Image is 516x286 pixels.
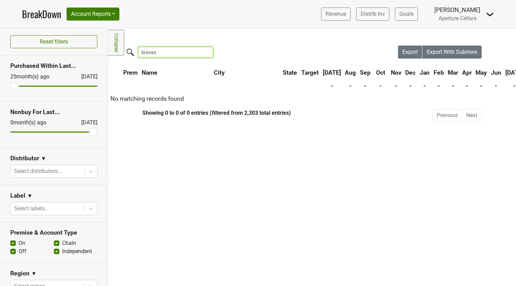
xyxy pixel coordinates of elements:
[474,79,489,92] th: -
[10,229,97,236] h3: Premise & Account Type
[389,79,403,92] th: -
[10,155,39,162] h3: Distributor
[432,79,446,92] th: -
[432,66,446,79] th: Feb: activate to sort column ascending
[281,66,299,79] th: State: activate to sort column ascending
[321,8,351,21] a: Revenue
[358,66,372,79] th: Sep: activate to sort column ascending
[373,79,388,92] th: -
[19,239,25,247] label: On
[489,66,503,79] th: Jun: activate to sort column ascending
[121,66,139,79] th: Prem: activate to sort column ascending
[62,247,92,256] label: Independent
[446,66,460,79] th: Mar: activate to sort column ascending
[67,8,119,21] button: Account Reports
[10,62,97,70] h3: Purchased Within Last...
[10,119,65,127] div: 0 month(s) ago
[62,239,76,247] label: Chain
[358,79,372,92] th: -
[474,66,489,79] th: May: activate to sort column ascending
[395,8,418,21] a: Goals
[10,192,25,199] h3: Label
[446,79,460,92] th: -
[404,66,418,79] th: Dec: activate to sort column ascending
[109,66,121,79] th: &nbsp;: activate to sort column ascending
[300,66,320,79] th: Target: activate to sort column ascending
[460,79,473,92] th: -
[356,8,389,21] a: Distrib Inv
[373,66,388,79] th: Oct: activate to sort column ascending
[19,247,26,256] label: Off
[404,79,418,92] th: -
[486,10,494,18] img: Dropdown Menu
[301,69,319,76] span: Target
[418,66,431,79] th: Jan: activate to sort column ascending
[321,79,343,92] th: -
[321,66,343,79] th: Jul: activate to sort column ascending
[140,66,211,79] th: Name: activate to sort column ascending
[123,69,138,76] span: Prem
[22,7,61,21] a: BreakDown
[31,270,37,278] span: ▼
[389,66,403,79] th: Nov: activate to sort column ascending
[398,46,423,59] button: Export
[41,154,46,163] span: ▼
[10,270,30,277] h3: Region
[27,192,33,200] span: ▼
[343,79,357,92] th: -
[75,73,97,81] div: [DATE]
[10,35,97,48] button: Reset filters
[108,30,124,55] a: Collapse
[75,119,97,127] div: [DATE]
[10,73,65,81] div: 25 month(s) ago
[418,79,431,92] th: -
[212,66,269,79] th: City: activate to sort column ascending
[422,46,482,59] button: Export With Subrows
[489,79,503,92] th: -
[10,109,97,116] h3: Nonbuy For Last...
[142,69,157,76] span: Name
[343,66,357,79] th: Aug: activate to sort column ascending
[460,66,473,79] th: Apr: activate to sort column ascending
[108,110,291,116] div: Showing 0 to 0 of 0 entries (filtered from 2,303 total entries)
[438,15,477,22] span: Aperture Cellars
[434,5,480,14] div: [PERSON_NAME]
[402,49,418,55] span: Export
[427,49,477,55] span: Export With Subrows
